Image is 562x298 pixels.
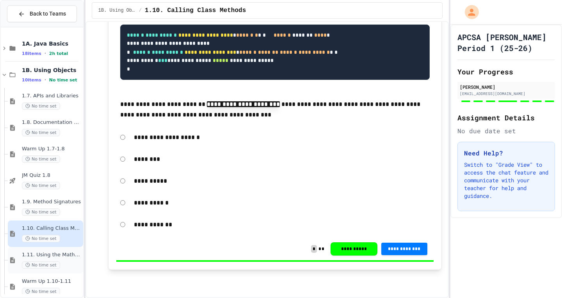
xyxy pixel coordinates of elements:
p: Switch to "Grade View" to access the chat feature and communicate with your teacher for help and ... [464,161,548,200]
div: [PERSON_NAME] [460,83,553,90]
span: No time set [22,155,60,163]
span: / [139,7,142,14]
span: 1A. Java Basics [22,40,82,47]
span: 1.9. Method Signatures [22,199,82,205]
span: No time set [22,208,60,216]
span: No time set [22,182,60,189]
span: Warm Up 1.7-1.8 [22,146,82,152]
span: 1B. Using Objects [22,67,82,74]
span: 1.10. Calling Class Methods [145,6,246,15]
span: No time set [22,288,60,295]
span: No time set [22,235,60,242]
span: 1.10. Calling Class Methods [22,225,82,232]
span: 1.7. APIs and Libraries [22,93,82,99]
div: No due date set [457,126,555,136]
span: • [44,50,46,56]
div: My Account [457,3,481,21]
span: Warm Up 1.10-1.11 [22,278,82,285]
span: No time set [49,78,77,83]
span: 18 items [22,51,41,56]
h2: Assignment Details [457,112,555,123]
span: Back to Teams [30,10,66,18]
button: Back to Teams [7,5,77,22]
span: 1.8. Documentation with Comments and Preconditions [22,119,82,126]
span: • [44,77,46,83]
span: No time set [22,261,60,269]
span: No time set [22,102,60,110]
h2: Your Progress [457,66,555,77]
span: 1.11. Using the Math Class [22,252,82,258]
h1: APCSA [PERSON_NAME] Period 1 (25-26) [457,32,555,53]
h3: Need Help? [464,148,548,158]
span: No time set [22,129,60,136]
span: 1B. Using Objects [98,7,136,14]
span: JM Quiz 1.8 [22,172,82,179]
div: [EMAIL_ADDRESS][DOMAIN_NAME] [460,91,553,97]
span: 10 items [22,78,41,83]
span: 2h total [49,51,68,56]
